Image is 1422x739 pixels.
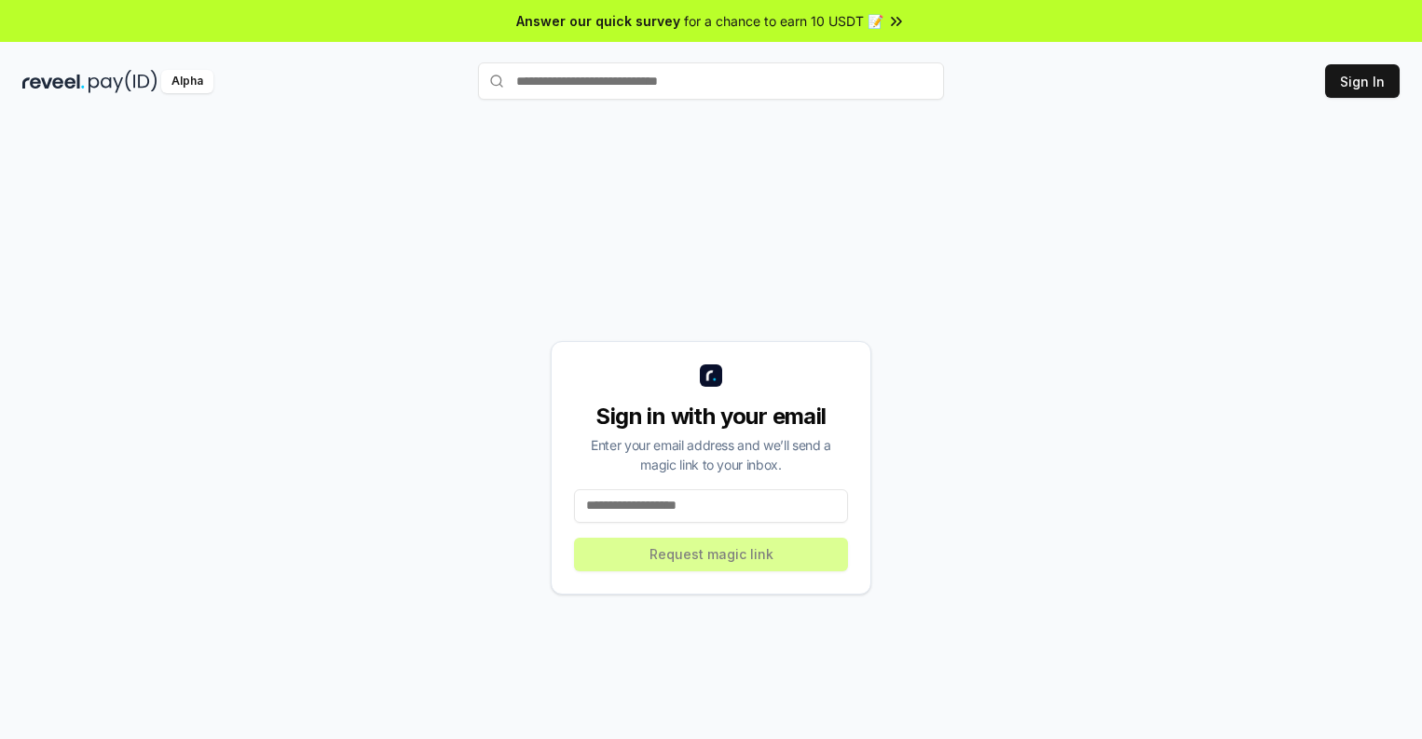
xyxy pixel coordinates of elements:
[1325,64,1400,98] button: Sign In
[700,364,722,387] img: logo_small
[574,435,848,474] div: Enter your email address and we’ll send a magic link to your inbox.
[574,402,848,431] div: Sign in with your email
[161,70,213,93] div: Alpha
[516,11,680,31] span: Answer our quick survey
[22,70,85,93] img: reveel_dark
[684,11,883,31] span: for a chance to earn 10 USDT 📝
[89,70,157,93] img: pay_id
